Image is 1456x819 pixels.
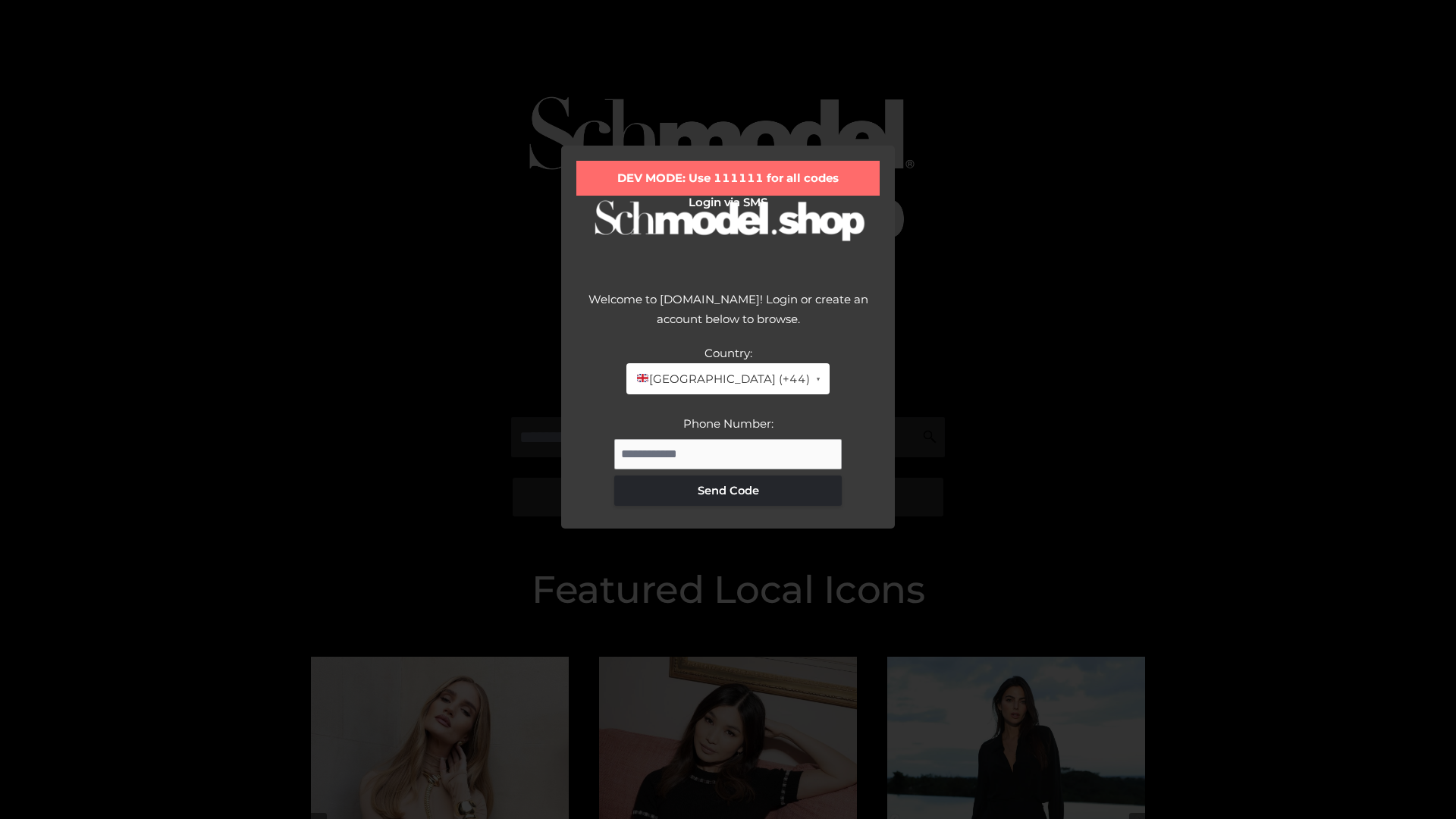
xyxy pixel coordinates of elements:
[635,369,809,389] span: [GEOGRAPHIC_DATA] (+44)
[683,416,773,431] label: Phone Number:
[614,475,842,506] button: Send Code
[637,372,648,384] img: 🇬🇧
[576,290,880,344] div: Welcome to [DOMAIN_NAME]! Login or create an account below to browse.
[576,161,880,196] div: DEV MODE: Use 111111 for all codes
[704,346,752,360] label: Country:
[576,196,880,209] h2: Login via SMS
